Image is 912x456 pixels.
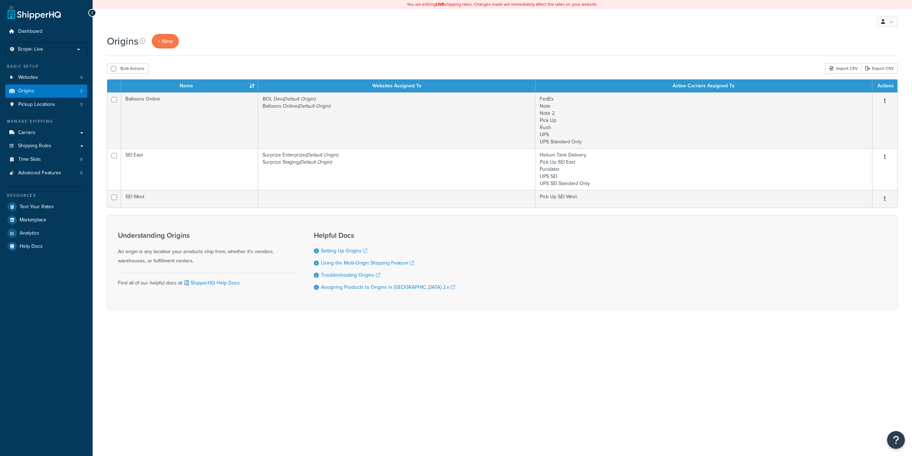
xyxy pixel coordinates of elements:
[5,84,87,98] a: Origins 3
[321,247,367,255] a: Setting Up Origins
[121,148,258,190] td: SEI East
[535,190,872,207] td: Pick Up SEI West
[5,240,87,253] a: Help Docs
[5,118,87,124] div: Manage Shipping
[18,170,61,176] span: Advanced Features
[18,157,41,163] span: Time Slots
[535,92,872,148] td: FedEx Note Note 2 Pick Up Rush UPS UPS Standard Only
[121,80,258,92] th: Name : activate to sort column ascending
[5,98,87,111] li: Pickup Locations
[107,34,139,48] h1: Origins
[80,102,83,108] span: 3
[18,29,42,35] span: Dashboard
[80,88,83,94] span: 3
[305,151,338,159] i: (Default Origin)
[5,166,87,180] a: Advanced Features 5
[5,227,87,240] a: Analytics
[535,148,872,190] td: Helium Tank Delivery Pick Up SEI East Purolator UPS SEI UPS SEI Standard Only
[157,37,173,45] span: + New
[321,283,455,291] a: Assigning Products to Origins in [GEOGRAPHIC_DATA] 2.x
[20,244,43,250] span: Help Docs
[5,193,87,199] div: Resources
[5,71,87,84] li: Websites
[80,157,83,163] span: 0
[152,34,179,48] a: + New
[436,1,444,7] b: LIVE
[118,231,296,266] div: An origin is any location your products ship from, whether it's vendors, warehouses, or fulfillme...
[258,80,535,92] th: Websites Assigned To
[20,217,46,223] span: Marketplace
[258,148,535,190] td: Surprize Enterprize Surprize Staging
[80,75,83,81] span: 4
[5,84,87,98] li: Origins
[18,130,36,136] span: Carriers
[18,102,55,108] span: Pickup Locations
[299,158,332,166] i: (Default Origin)
[7,5,61,20] a: ShipperHQ Home
[18,143,51,149] span: Shipping Rules
[18,75,38,81] span: Websites
[5,126,87,139] a: Carriers
[861,63,898,74] a: Export CSV
[5,200,87,213] a: Test Your Rates
[118,273,296,288] div: Find all of our helpful docs at:
[5,63,87,70] div: Basic Setup
[121,92,258,148] td: Balloons Online
[5,153,87,166] a: Time Slots 0
[5,98,87,111] a: Pickup Locations 3
[314,231,455,239] h3: Helpful Docs
[872,80,897,92] th: Actions
[121,190,258,207] td: SEI West
[5,71,87,84] a: Websites 4
[118,231,296,239] h3: Understanding Origins
[321,271,380,279] a: Troubleshooting Origins
[20,204,54,210] span: Test Your Rates
[18,88,34,94] span: Origins
[5,25,87,38] a: Dashboard
[535,80,872,92] th: Active Carriers Assigned To
[283,95,315,103] i: (Default Origin)
[5,166,87,180] li: Advanced Features
[887,431,905,449] button: Open Resource Center
[20,230,39,236] span: Analytics
[825,63,861,74] div: Import CSV
[107,63,149,74] button: Bulk Actions
[258,92,535,148] td: BOL Dev Balloons Online
[5,139,87,153] a: Shipping Rules
[18,46,43,52] span: Scope: Live
[321,259,414,267] a: Using the Multi-Origin Shipping Feature
[183,279,240,287] a: ShipperHQ Help Docs
[5,153,87,166] li: Time Slots
[5,214,87,226] a: Marketplace
[297,102,330,110] i: (Default Origin)
[80,170,83,176] span: 5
